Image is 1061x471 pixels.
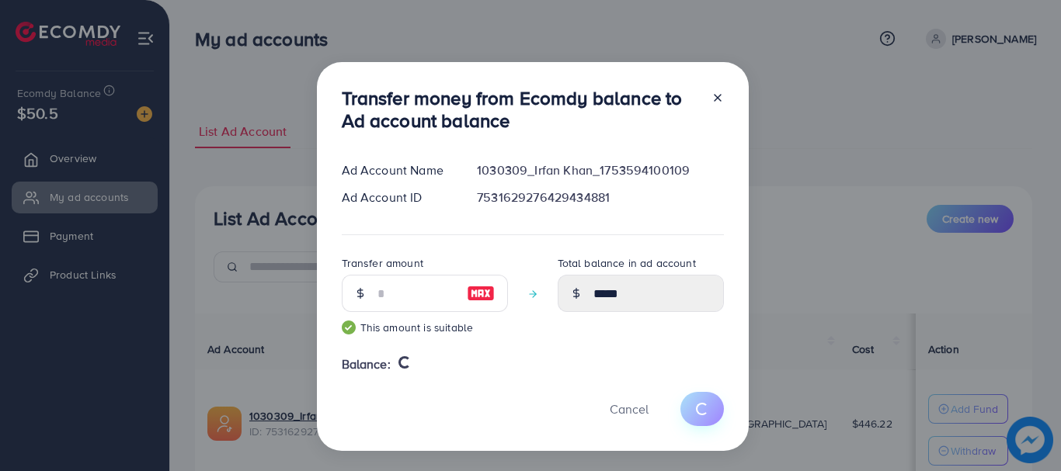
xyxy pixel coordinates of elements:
[329,161,465,179] div: Ad Account Name
[342,355,391,373] span: Balance:
[464,189,736,206] div: 7531629276429434881
[464,161,736,179] div: 1030309_Irfan Khan_1753594100109
[610,400,649,417] span: Cancel
[558,255,696,271] label: Total balance in ad account
[342,320,508,335] small: This amount is suitable
[342,255,423,271] label: Transfer amount
[590,392,668,425] button: Cancel
[342,87,699,132] h3: Transfer money from Ecomdy balance to Ad account balance
[342,320,356,334] img: guide
[329,189,465,206] div: Ad Account ID
[467,284,495,303] img: image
